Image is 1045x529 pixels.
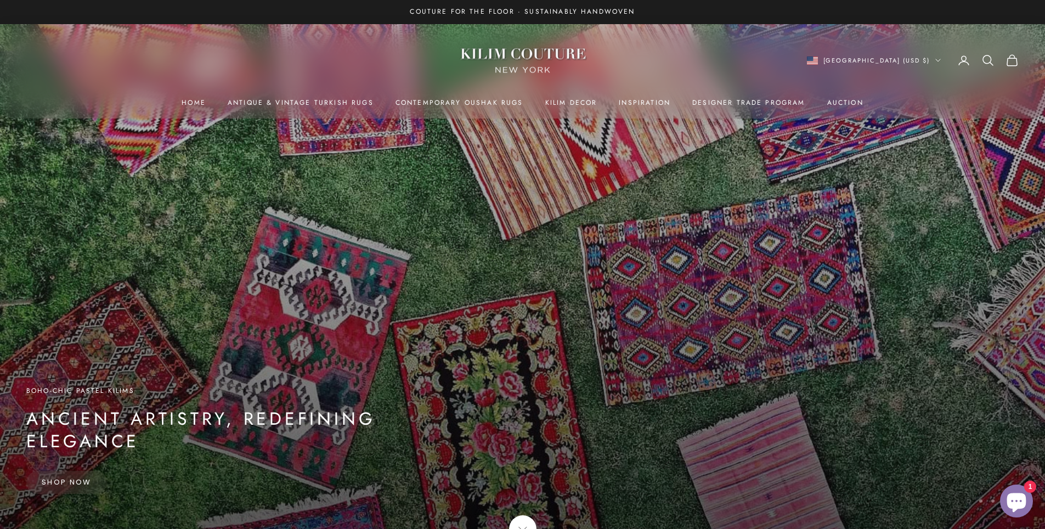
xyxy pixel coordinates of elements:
[997,485,1036,520] inbox-online-store-chat: Shopify online store chat
[823,55,930,65] span: [GEOGRAPHIC_DATA] (USD $)
[545,97,597,108] summary: Kilim Decor
[26,97,1019,108] nav: Primary navigation
[692,97,805,108] a: Designer Trade Program
[827,97,863,108] a: Auction
[182,97,206,108] a: Home
[807,57,818,65] img: United States
[26,408,454,453] p: Ancient Artistry, Redefining Elegance
[410,7,635,18] p: Couture for the Floor · Sustainably Handwoven
[26,385,454,396] p: Boho-Chic Pastel Kilims
[396,97,523,108] a: Contemporary Oushak Rugs
[807,55,941,65] button: Change country or currency
[228,97,374,108] a: Antique & Vintage Turkish Rugs
[807,54,1019,67] nav: Secondary navigation
[619,97,670,108] a: Inspiration
[26,471,107,494] a: Shop Now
